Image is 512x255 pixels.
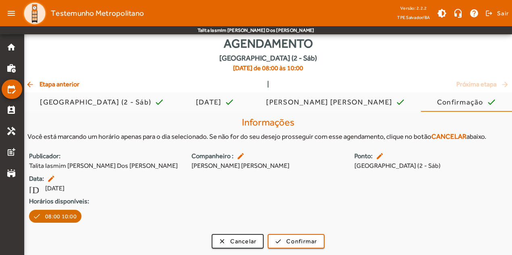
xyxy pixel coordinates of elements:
mat-icon: check [225,97,234,107]
mat-icon: edit [237,152,246,160]
strong: Data: [29,174,44,184]
span: [DATE] de 08:00 às 10:00 [219,63,317,73]
img: Logo TPE [23,1,47,25]
span: TPE Salvador/BA [397,13,430,21]
strong: Companheiro : [191,151,233,161]
mat-icon: perm_contact_calendar [6,105,16,115]
button: Sair [484,7,509,19]
div: [PERSON_NAME] [PERSON_NAME] [266,98,395,106]
mat-icon: check [395,97,405,107]
mat-icon: stadium [6,168,16,178]
mat-icon: check [154,97,164,107]
span: [GEOGRAPHIC_DATA] (2 - Sáb) [219,52,317,63]
mat-icon: edit [47,175,57,183]
span: Sair [497,7,509,20]
button: Cancelar [212,234,264,249]
div: Versão: 2.2.2 [397,3,430,13]
strong: Ponto: [354,151,373,161]
strong: Publicador: [29,151,182,161]
span: [PERSON_NAME] [PERSON_NAME] [191,161,344,171]
span: [GEOGRAPHIC_DATA] (2 - Sáb) [354,161,467,171]
mat-icon: work_history [6,63,16,73]
span: 08:00 10:00 [45,212,77,220]
span: Testemunho Metropolitano [51,7,144,20]
strong: CANCELAR [431,132,466,140]
mat-icon: check [487,97,496,107]
div: [GEOGRAPHIC_DATA] (2 - Sáb) [40,98,154,106]
mat-icon: menu [3,5,19,21]
a: Testemunho Metropolitano [19,1,144,25]
mat-icon: arrow_back [26,80,35,88]
div: [DATE] [196,98,225,106]
span: Cancelar [230,237,256,246]
mat-icon: home [6,42,16,52]
button: Confirmar [268,234,324,249]
span: [DATE] [45,184,65,193]
span: | [267,79,269,89]
strong: Horários disponíveis: [29,196,507,206]
div: Você está marcando um horário apenas para o dia selecionado. Se não for do seu desejo prosseguir ... [27,132,509,142]
mat-icon: edit [376,152,385,160]
mat-icon: edit_calendar [6,84,16,94]
span: Agendamento [224,34,313,52]
div: Confirmação [437,98,487,106]
span: Etapa anterior [26,79,79,89]
span: Talita Iasmim [PERSON_NAME] Dos [PERSON_NAME] [29,161,182,171]
h4: Informações [27,117,509,128]
mat-icon: post_add [6,147,16,157]
mat-icon: [DATE] [29,184,39,193]
span: Confirmar [286,237,317,246]
mat-icon: handyman [6,126,16,136]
